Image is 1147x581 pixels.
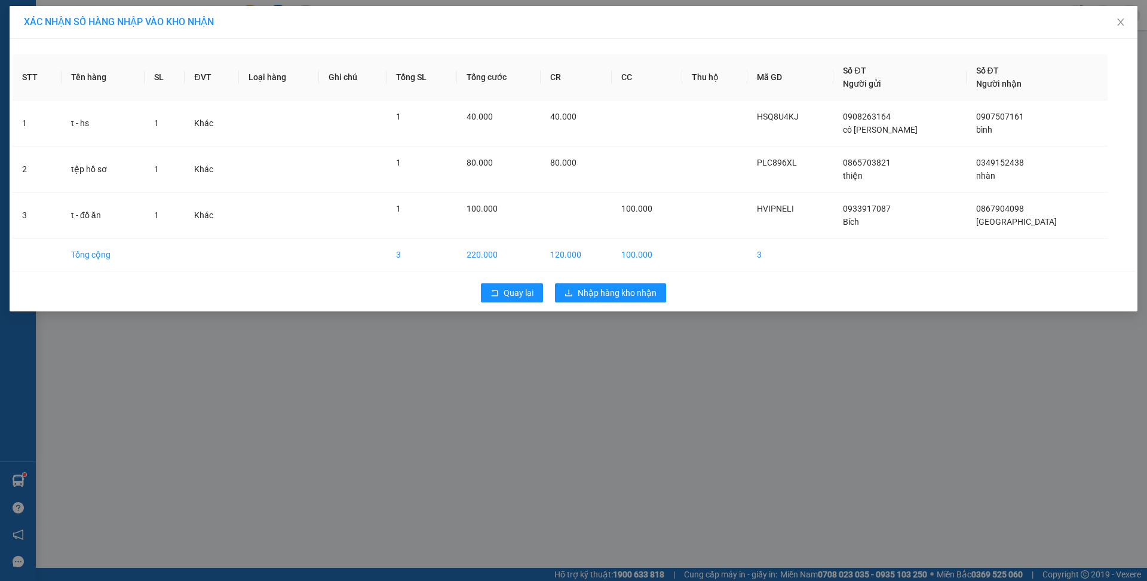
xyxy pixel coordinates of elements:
span: Người gửi [843,79,881,88]
th: CC [612,54,683,100]
td: 3 [747,238,833,271]
span: Người nhận [976,79,1022,88]
span: HSQ8U4KJ [757,112,799,121]
span: 0968278298 [5,78,59,89]
span: bình [976,125,992,134]
span: Bích [843,217,859,227]
th: Tên hàng [62,54,145,100]
span: thiện [843,171,863,181]
span: PLC896XL [757,158,797,167]
button: downloadNhập hàng kho nhận [555,283,666,302]
span: 40.000 [467,112,493,121]
span: 0933917087 [843,204,891,213]
span: 6F2BA9IC [95,21,145,34]
strong: Nhà xe Mỹ Loan [5,5,60,38]
td: 1 [13,100,62,146]
span: cô [PERSON_NAME] [843,125,918,134]
th: Tổng cước [457,54,541,100]
span: 1 [396,204,401,213]
span: 0908263164 [843,112,891,121]
th: STT [13,54,62,100]
td: Khác [185,100,239,146]
span: 1 [154,210,159,220]
span: [GEOGRAPHIC_DATA] [976,217,1057,227]
span: 0867904098 [976,204,1024,213]
span: 100.000 [621,204,652,213]
span: 1 [154,118,159,128]
td: Khác [185,146,239,192]
th: Mã GD [747,54,833,100]
th: Loại hàng [239,54,319,100]
td: t - hs [62,100,145,146]
span: Số ĐT [843,66,866,75]
td: Tổng cộng [62,238,145,271]
span: nhàn [976,171,995,181]
td: t - đồ ăn [62,192,145,238]
td: 120.000 [541,238,612,271]
span: Quay lại [504,286,533,299]
span: close [1116,17,1125,27]
span: 33 Bác Ái, P Phước Hội, TX Lagi [5,42,56,76]
span: XÁC NHẬN SỐ HÀNG NHẬP VÀO KHO NHẬN [24,16,214,27]
span: 0349152438 [976,158,1024,167]
span: download [565,289,573,298]
span: 80.000 [550,158,576,167]
span: 1 [154,164,159,174]
th: Ghi chú [319,54,387,100]
th: Thu hộ [682,54,747,100]
span: 1 [396,112,401,121]
span: 1 [396,158,401,167]
button: Close [1104,6,1137,39]
td: 3 [387,238,456,271]
th: CR [541,54,612,100]
th: ĐVT [185,54,239,100]
span: HVIPNELI [757,204,794,213]
th: Tổng SL [387,54,456,100]
td: 100.000 [612,238,683,271]
th: SL [145,54,185,100]
span: 0907507161 [976,112,1024,121]
span: 40.000 [550,112,576,121]
span: Số ĐT [976,66,999,75]
td: tệp hồ sơ [62,146,145,192]
td: 3 [13,192,62,238]
td: 220.000 [457,238,541,271]
button: rollbackQuay lại [481,283,543,302]
span: 80.000 [467,158,493,167]
span: Nhập hàng kho nhận [578,286,657,299]
span: 0865703821 [843,158,891,167]
span: rollback [490,289,499,298]
span: 100.000 [467,204,498,213]
td: Khác [185,192,239,238]
td: 2 [13,146,62,192]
